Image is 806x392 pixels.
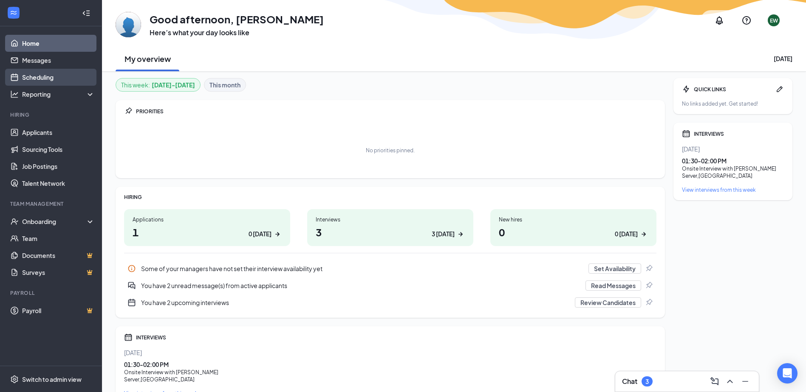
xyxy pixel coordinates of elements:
[22,90,95,98] div: Reporting
[740,376,750,386] svg: Minimize
[124,277,656,294] a: DoubleChatActiveYou have 2 unread message(s) from active applicantsRead MessagesPin
[124,294,656,311] a: CalendarNewYou have 2 upcoming interviewsReview CandidatesPin
[124,333,133,342] svg: Calendar
[127,298,136,307] svg: CalendarNew
[22,69,95,86] a: Scheduling
[682,157,784,165] div: 01:30 - 02:00 PM
[710,376,720,386] svg: ComposeMessage
[723,375,737,388] button: ChevronUp
[141,298,570,307] div: You have 2 upcoming interviews
[209,80,240,90] b: This month
[124,277,656,294] div: You have 2 unread message(s) from active applicants
[714,15,724,25] svg: Notifications
[645,264,653,273] svg: Pin
[307,209,473,246] a: Interviews33 [DATE]ArrowRight
[585,280,641,291] button: Read Messages
[273,230,282,238] svg: ArrowRight
[136,108,656,115] div: PRIORITIES
[366,147,415,154] div: No priorities pinned.
[682,186,784,193] a: View interviews from this week
[121,80,195,90] div: This week :
[127,281,136,290] svg: DoubleChatActive
[82,9,90,17] svg: Collapse
[22,175,95,192] a: Talent Network
[124,360,656,369] div: 01:30 - 02:00 PM
[682,100,784,107] div: No links added yet. Get started!
[490,209,656,246] a: New hires00 [DATE]ArrowRight
[124,260,656,277] a: InfoSome of your managers have not set their interview availability yetSet AvailabilityPin
[127,264,136,273] svg: Info
[141,281,580,290] div: You have 2 unread message(s) from active applicants
[22,141,95,158] a: Sourcing Tools
[22,230,95,247] a: Team
[615,230,638,238] div: 0 [DATE]
[316,225,465,239] h1: 3
[10,111,93,118] div: Hiring
[124,294,656,311] div: You have 2 upcoming interviews
[775,85,784,93] svg: Pen
[249,230,271,238] div: 0 [DATE]
[124,107,133,115] svg: Pin
[682,165,784,172] div: Onsite Interview with [PERSON_NAME]
[10,375,19,384] svg: Settings
[9,8,18,17] svg: WorkstreamLogo
[124,348,656,357] div: [DATE]
[645,298,653,307] svg: Pin
[133,216,282,223] div: Applications
[10,289,93,297] div: Payroll
[588,263,641,274] button: Set Availability
[777,363,798,384] div: Open Intercom Messenger
[741,15,752,25] svg: QuestionInfo
[133,225,282,239] h1: 1
[682,85,690,93] svg: Bolt
[22,302,95,319] a: PayrollCrown
[22,375,82,384] div: Switch to admin view
[316,216,465,223] div: Interviews
[575,297,641,308] button: Review Candidates
[682,172,784,179] div: Server , [GEOGRAPHIC_DATA]
[10,200,93,207] div: Team Management
[770,17,778,24] div: EW
[738,375,752,388] button: Minimize
[150,12,324,26] h1: Good afternoon, [PERSON_NAME]
[456,230,465,238] svg: ArrowRight
[22,52,95,69] a: Messages
[152,80,195,90] b: [DATE] - [DATE]
[694,86,772,93] div: QUICK LINKS
[22,264,95,281] a: SurveysCrown
[124,369,656,376] div: Onsite Interview with [PERSON_NAME]
[639,230,648,238] svg: ArrowRight
[150,28,324,37] h3: Here’s what your day looks like
[645,378,649,385] div: 3
[124,260,656,277] div: Some of your managers have not set their interview availability yet
[141,264,583,273] div: Some of your managers have not set their interview availability yet
[136,334,656,341] div: INTERVIEWS
[432,230,455,238] div: 3 [DATE]
[10,217,19,226] svg: UserCheck
[22,124,95,141] a: Applicants
[774,54,792,63] div: [DATE]
[22,217,88,226] div: Onboarding
[725,376,735,386] svg: ChevronUp
[22,158,95,175] a: Job Postings
[124,209,290,246] a: Applications10 [DATE]ArrowRight
[682,145,784,153] div: [DATE]
[499,216,648,223] div: New hires
[694,130,784,137] div: INTERVIEWS
[682,129,690,138] svg: Calendar
[10,90,19,98] svg: Analysis
[708,375,721,388] button: ComposeMessage
[22,35,95,52] a: Home
[124,376,656,383] div: Server , [GEOGRAPHIC_DATA]
[622,377,637,386] h3: Chat
[645,281,653,290] svg: Pin
[124,53,171,64] h2: My overview
[116,12,141,37] img: Emily Wood
[22,247,95,264] a: DocumentsCrown
[499,225,648,239] h1: 0
[124,193,656,201] div: HIRING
